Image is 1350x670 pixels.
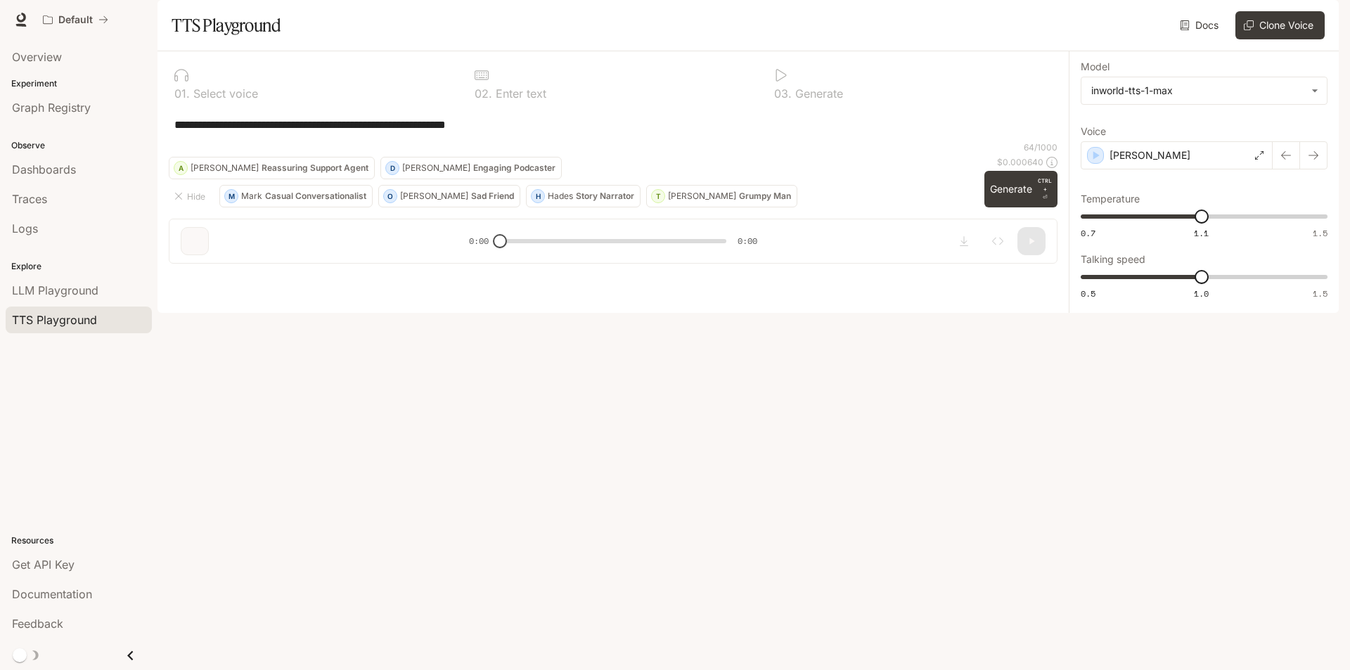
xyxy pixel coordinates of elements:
div: O [384,185,397,207]
button: All workspaces [37,6,115,34]
span: 1.0 [1194,288,1209,299]
p: Grumpy Man [739,192,791,200]
p: Voice [1081,127,1106,136]
p: [PERSON_NAME] [1110,148,1190,162]
h1: TTS Playground [172,11,281,39]
p: [PERSON_NAME] [191,164,259,172]
div: inworld-tts-1-max [1091,84,1304,98]
p: Model [1081,62,1110,72]
div: H [532,185,544,207]
button: O[PERSON_NAME]Sad Friend [378,185,520,207]
div: M [225,185,238,207]
button: HHadesStory Narrator [526,185,641,207]
button: D[PERSON_NAME]Engaging Podcaster [380,157,562,179]
p: [PERSON_NAME] [402,164,470,172]
button: GenerateCTRL +⏎ [984,171,1057,207]
p: Sad Friend [471,192,514,200]
p: 0 2 . [475,88,492,99]
p: Reassuring Support Agent [262,164,368,172]
p: Select voice [190,88,258,99]
span: 1.1 [1194,227,1209,239]
button: Hide [169,185,214,207]
p: Engaging Podcaster [473,164,555,172]
button: Clone Voice [1235,11,1325,39]
p: $ 0.000640 [997,156,1043,168]
p: ⏎ [1038,176,1052,202]
button: MMarkCasual Conversationalist [219,185,373,207]
p: Hades [548,192,573,200]
p: Generate [792,88,843,99]
span: 1.5 [1313,288,1327,299]
a: Docs [1177,11,1224,39]
div: D [386,157,399,179]
p: 64 / 1000 [1024,141,1057,153]
button: T[PERSON_NAME]Grumpy Man [646,185,797,207]
p: Temperature [1081,194,1140,204]
p: 0 1 . [174,88,190,99]
div: A [174,157,187,179]
p: [PERSON_NAME] [668,192,736,200]
p: Mark [241,192,262,200]
p: [PERSON_NAME] [400,192,468,200]
button: A[PERSON_NAME]Reassuring Support Agent [169,157,375,179]
span: 1.5 [1313,227,1327,239]
span: 0.7 [1081,227,1095,239]
p: Enter text [492,88,546,99]
div: inworld-tts-1-max [1081,77,1327,104]
div: T [652,185,664,207]
p: Talking speed [1081,255,1145,264]
p: 0 3 . [774,88,792,99]
p: Casual Conversationalist [265,192,366,200]
p: CTRL + [1038,176,1052,193]
span: 0.5 [1081,288,1095,299]
p: Story Narrator [576,192,634,200]
p: Default [58,14,93,26]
